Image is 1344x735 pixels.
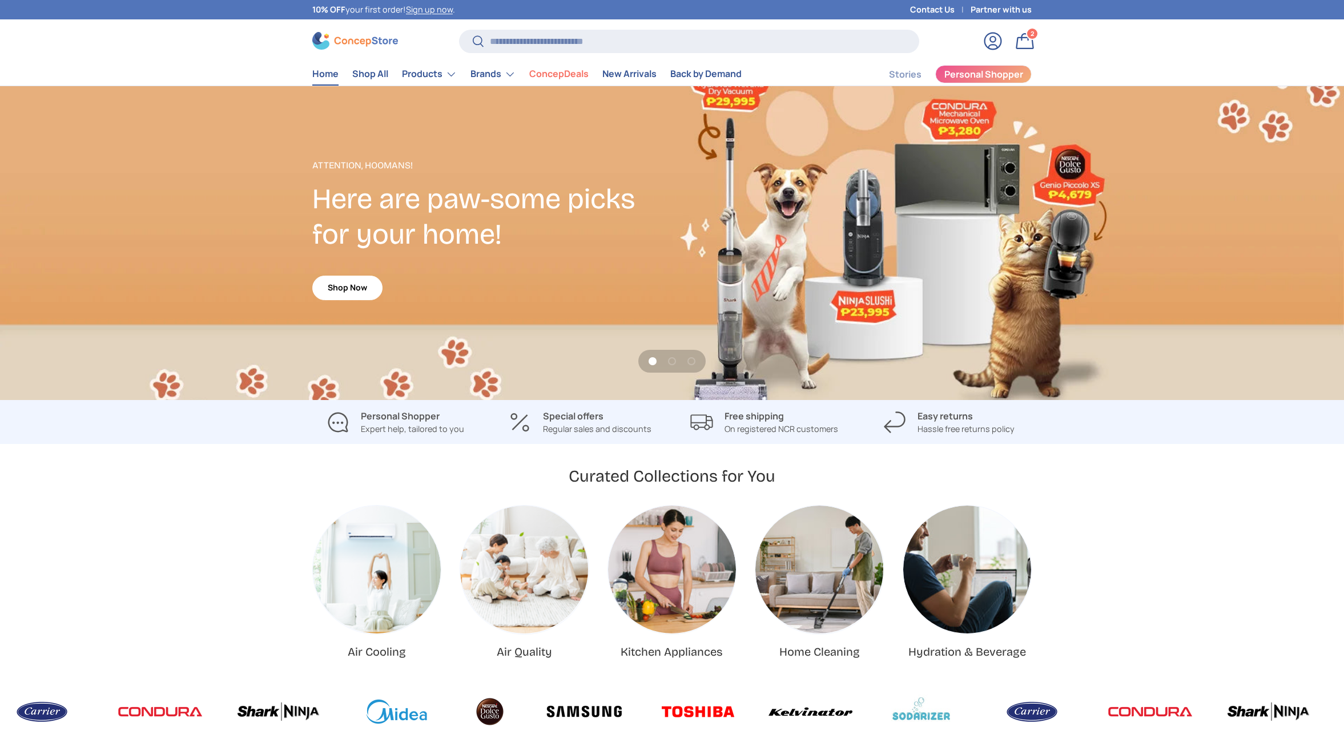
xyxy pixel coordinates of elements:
[862,63,1032,86] nav: Secondary
[918,423,1015,435] p: Hassle free returns policy
[312,3,455,16] p: your first order! .
[725,410,784,422] strong: Free shipping
[918,410,973,422] strong: Easy returns
[348,645,406,659] a: Air Cooling
[395,63,464,86] summary: Products
[621,645,723,659] a: Kitchen Appliances
[755,506,883,633] a: Home Cleaning
[543,423,651,435] p: Regular sales and discounts
[889,63,922,86] a: Stories
[312,63,742,86] nav: Primary
[361,423,464,435] p: Expert help, tailored to you
[313,506,441,633] a: Air Cooling
[312,32,398,50] img: ConcepStore
[312,159,672,172] p: Attention, Hoomans!
[866,409,1032,435] a: Easy returns Hassle free returns policy
[497,645,552,659] a: Air Quality
[779,645,860,659] a: Home Cleaning
[543,410,603,422] strong: Special offers
[681,409,847,435] a: Free shipping On registered NCR customers
[352,63,388,85] a: Shop All
[903,506,1031,633] a: Hydration & Beverage
[602,63,657,85] a: New Arrivals
[312,409,478,435] a: Personal Shopper Expert help, tailored to you
[464,63,522,86] summary: Brands
[935,65,1032,83] a: Personal Shopper
[313,506,441,633] img: Air Cooling | ConcepStore
[406,4,453,15] a: Sign up now
[569,466,775,487] h2: Curated Collections for You
[312,4,345,15] strong: 10% OFF
[944,70,1023,79] span: Personal Shopper
[361,410,440,422] strong: Personal Shopper
[725,423,838,435] p: On registered NCR customers
[497,409,663,435] a: Special offers Regular sales and discounts
[608,506,736,633] a: Kitchen Appliances
[460,506,588,633] img: Air Quality
[670,63,742,85] a: Back by Demand
[312,276,383,300] a: Shop Now
[470,63,516,86] a: Brands
[971,3,1032,16] a: Partner with us
[312,181,672,252] h2: Here are paw-some picks for your home!
[312,63,339,85] a: Home
[529,63,589,85] a: ConcepDeals
[908,645,1026,659] a: Hydration & Beverage
[1031,29,1035,38] span: 2
[402,63,457,86] a: Products
[910,3,971,16] a: Contact Us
